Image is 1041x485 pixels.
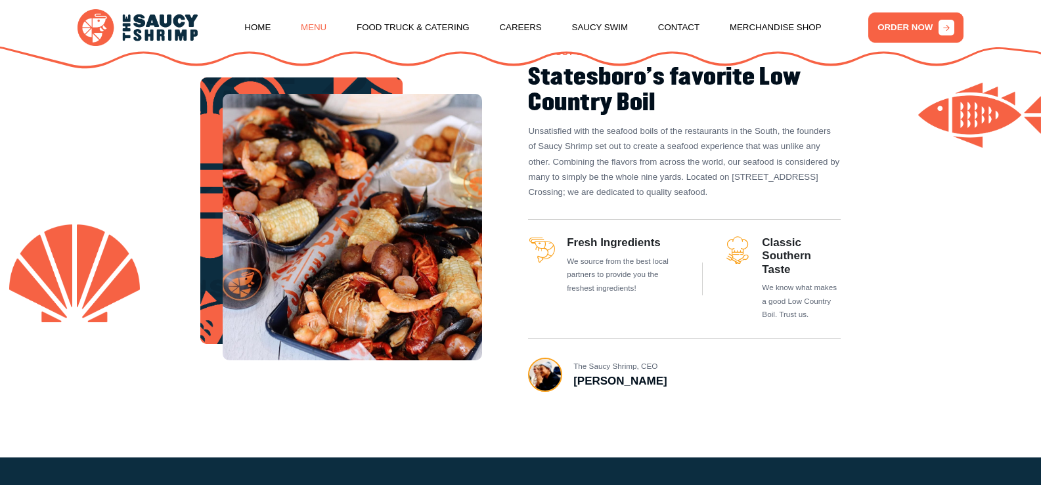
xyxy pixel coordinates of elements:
[730,3,822,53] a: Merchandise Shop
[528,123,840,200] p: Unsatisfied with the seafood boils of the restaurants in the South, the founders of Saucy Shrimp ...
[567,255,682,295] p: We source from the best local partners to provide you the freshest ingredients!
[357,3,470,53] a: Food Truck & Catering
[868,12,963,43] a: ORDER NOW
[301,3,326,53] a: Menu
[573,360,657,372] span: The Saucy Shrimp, CEO
[762,281,840,322] p: We know what makes a good Low Country Boil. Trust us.
[528,64,840,117] h2: Statesboro's favorite Low Country Boil
[78,9,198,46] img: logo
[762,236,840,276] h3: Classic Southern Taste
[658,3,699,53] a: Contact
[573,375,667,388] h3: [PERSON_NAME]
[244,3,271,53] a: Home
[529,359,561,390] img: Author Image
[499,3,541,53] a: Careers
[223,94,483,360] img: Image
[567,236,682,249] h3: Fresh Ingredients
[200,77,403,344] img: Image
[572,3,628,53] a: Saucy Swim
